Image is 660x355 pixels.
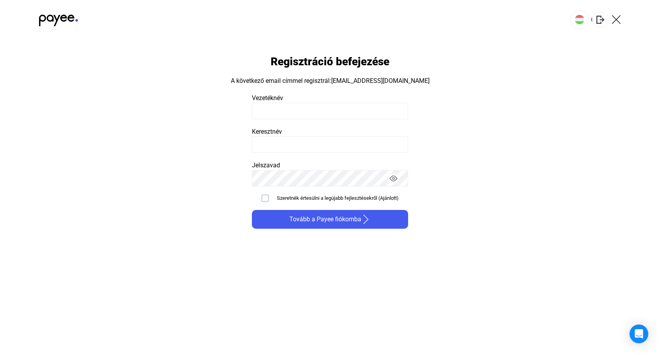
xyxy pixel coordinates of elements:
[252,210,408,229] button: Tovább a Payee fiókombaarrow-right-white
[331,77,430,84] strong: [EMAIL_ADDRESS][DOMAIN_NAME]
[592,11,608,28] button: logout-grey
[231,76,430,86] div: A következő email címmel regisztrál:
[612,15,621,24] img: X
[389,174,398,183] img: eyes-on.svg
[630,325,648,343] div: Open Intercom Messenger
[252,161,280,169] span: Jelszavad
[570,10,589,29] button: HU
[289,215,361,224] span: Tovább a Payee fiókomba
[252,128,282,135] span: Keresztnév
[596,16,605,24] img: logout-grey
[575,15,584,24] img: HU
[361,215,371,224] img: arrow-right-white
[252,94,283,102] span: Vezetéknév
[277,194,399,202] div: Szeretnék értesülni a legújabb fejlesztésekről (Ajánlott)
[39,10,78,26] img: black-payee-blue-dot.svg
[271,55,389,68] h1: Regisztráció befejezése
